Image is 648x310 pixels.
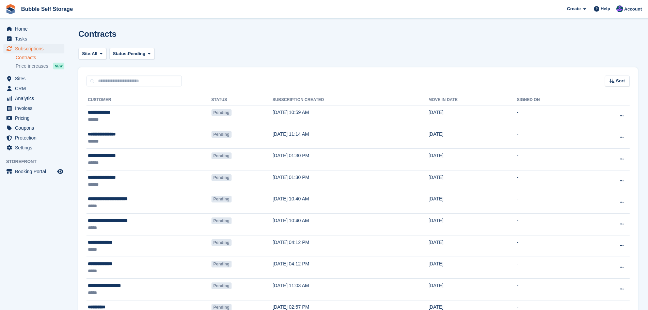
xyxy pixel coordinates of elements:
span: Tasks [15,34,56,44]
span: Create [567,5,581,12]
a: menu [3,94,64,103]
span: Home [15,24,56,34]
td: [DATE] [428,127,517,149]
span: Pending [211,174,232,181]
a: Contracts [16,54,64,61]
td: - [517,278,586,300]
span: Site: [82,50,92,57]
td: - [517,149,586,170]
td: [DATE] [428,105,517,127]
span: Status: [113,50,128,57]
span: Pending [211,131,232,138]
span: Coupons [15,123,56,133]
span: Pending [211,196,232,202]
span: Pending [211,217,232,224]
td: [DATE] [428,235,517,257]
span: Account [624,6,642,13]
a: menu [3,34,64,44]
span: Price increases [16,63,48,69]
span: Storefront [6,158,68,165]
div: NEW [53,63,64,69]
a: menu [3,24,64,34]
h1: Contracts [78,29,116,38]
span: Pending [128,50,145,57]
th: Status [211,95,273,105]
a: menu [3,44,64,53]
td: [DATE] 10:59 AM [272,105,428,127]
td: [DATE] [428,149,517,170]
a: menu [3,113,64,123]
a: Preview store [56,167,64,176]
span: Booking Portal [15,167,56,176]
span: Pending [211,152,232,159]
th: Move in date [428,95,517,105]
td: [DATE] [428,214,517,235]
span: Settings [15,143,56,152]
span: Pending [211,261,232,267]
td: [DATE] 11:03 AM [272,278,428,300]
a: menu [3,133,64,143]
a: Price increases NEW [16,62,64,70]
td: - [517,127,586,149]
span: Pending [211,109,232,116]
span: Protection [15,133,56,143]
span: Analytics [15,94,56,103]
td: [DATE] 01:30 PM [272,149,428,170]
th: Signed on [517,95,586,105]
td: - [517,257,586,279]
span: Invoices [15,103,56,113]
td: - [517,214,586,235]
a: menu [3,123,64,133]
a: menu [3,143,64,152]
td: [DATE] [428,278,517,300]
td: - [517,192,586,214]
span: CRM [15,84,56,93]
td: [DATE] 10:40 AM [272,192,428,214]
a: menu [3,103,64,113]
th: Subscription created [272,95,428,105]
td: [DATE] [428,192,517,214]
span: Pricing [15,113,56,123]
span: Sites [15,74,56,83]
button: Status: Pending [109,48,155,59]
td: [DATE] 04:12 PM [272,257,428,279]
span: Pending [211,239,232,246]
a: menu [3,74,64,83]
td: - [517,105,586,127]
span: All [92,50,97,57]
span: Subscriptions [15,44,56,53]
img: Stuart Jackson [616,5,623,12]
a: Bubble Self Storage [18,3,76,15]
td: [DATE] 11:14 AM [272,127,428,149]
td: [DATE] 01:30 PM [272,170,428,192]
td: - [517,170,586,192]
td: [DATE] 10:40 AM [272,214,428,235]
td: [DATE] [428,170,517,192]
a: menu [3,84,64,93]
a: menu [3,167,64,176]
td: - [517,235,586,257]
span: Pending [211,282,232,289]
span: Help [601,5,610,12]
td: [DATE] 04:12 PM [272,235,428,257]
td: [DATE] [428,257,517,279]
th: Customer [86,95,211,105]
img: stora-icon-8386f47178a22dfd0bd8f6a31ec36ba5ce8667c1dd55bd0f319d3a0aa187defe.svg [5,4,16,14]
span: Sort [616,78,625,84]
button: Site: All [78,48,107,59]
